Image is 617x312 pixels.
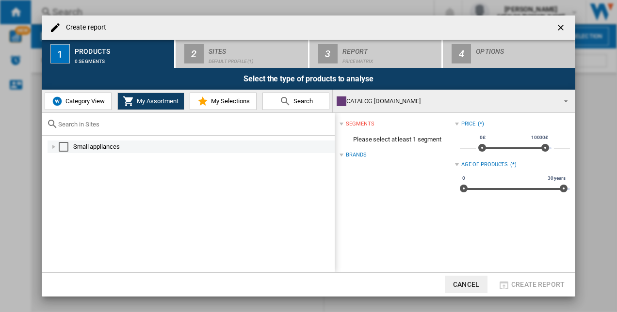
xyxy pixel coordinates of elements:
[340,130,455,149] span: Please select at least 1 segment
[176,40,309,68] button: 2 Sites Default profile (1)
[461,120,476,128] div: Price
[346,120,374,128] div: segments
[184,44,204,63] div: 2
[337,94,555,108] div: CATALOG [DOMAIN_NAME]
[546,174,567,182] span: 30 years
[45,93,112,110] button: Category View
[209,54,304,64] div: Default profile (1)
[75,44,170,54] div: Products
[445,276,487,293] button: Cancel
[51,95,63,107] img: wiser-icon-blue.png
[461,174,467,182] span: 0
[318,44,338,63] div: 3
[58,121,330,128] input: Search in Sites
[42,68,575,90] div: Select the type of products to analyse
[117,93,184,110] button: My Assortment
[478,134,487,141] span: 0£
[75,54,170,64] div: 0 segments
[63,97,105,105] span: Category View
[42,40,175,68] button: 1 Products 0 segments
[291,97,313,105] span: Search
[73,142,333,152] div: Small appliances
[443,40,575,68] button: 4 Options
[134,97,179,105] span: My Assortment
[342,44,438,54] div: Report
[262,93,329,110] button: Search
[309,40,443,68] button: 3 Report Price Matrix
[495,276,568,293] button: Create report
[530,134,550,141] span: 10000£
[476,44,571,54] div: Options
[59,142,73,152] md-checkbox: Select
[452,44,471,63] div: 4
[61,23,106,32] h4: Create report
[552,18,571,37] button: getI18NText('BUTTONS.CLOSE_DIALOG')
[346,151,366,159] div: Brands
[342,54,438,64] div: Price Matrix
[209,97,250,105] span: My Selections
[511,281,565,288] span: Create report
[556,23,568,34] ng-md-icon: getI18NText('BUTTONS.CLOSE_DIALOG')
[209,44,304,54] div: Sites
[50,44,70,63] div: 1
[190,93,257,110] button: My Selections
[461,161,508,169] div: Age of products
